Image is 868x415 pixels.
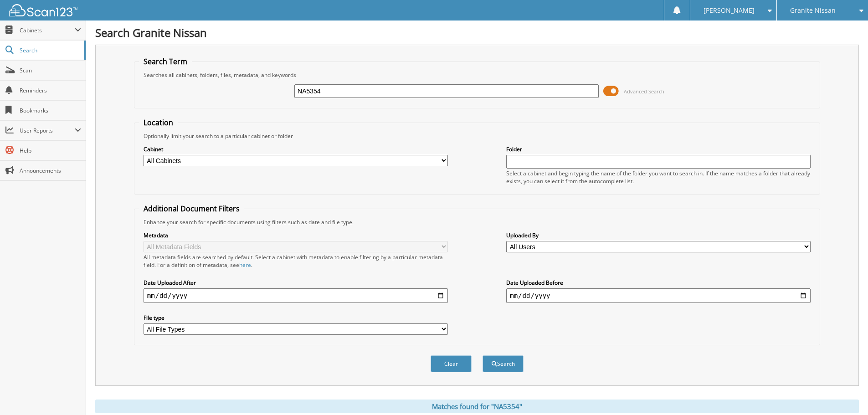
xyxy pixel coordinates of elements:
[144,288,448,303] input: start
[95,400,859,413] div: Matches found for "NA5354"
[704,8,755,13] span: [PERSON_NAME]
[139,71,815,79] div: Searches all cabinets, folders, files, metadata, and keywords
[506,169,811,185] div: Select a cabinet and begin typing the name of the folder you want to search in. If the name match...
[506,231,811,239] label: Uploaded By
[506,279,811,287] label: Date Uploaded Before
[790,8,836,13] span: Granite Nissan
[239,261,251,269] a: here
[20,127,75,134] span: User Reports
[144,314,448,322] label: File type
[139,218,815,226] div: Enhance your search for specific documents using filters such as date and file type.
[20,107,81,114] span: Bookmarks
[95,25,859,40] h1: Search Granite Nissan
[144,145,448,153] label: Cabinet
[506,145,811,153] label: Folder
[624,88,664,95] span: Advanced Search
[144,279,448,287] label: Date Uploaded After
[506,288,811,303] input: end
[139,56,192,67] legend: Search Term
[139,204,244,214] legend: Additional Document Filters
[20,87,81,94] span: Reminders
[139,118,178,128] legend: Location
[144,253,448,269] div: All metadata fields are searched by default. Select a cabinet with metadata to enable filtering b...
[20,46,80,54] span: Search
[139,132,815,140] div: Optionally limit your search to a particular cabinet or folder
[144,231,448,239] label: Metadata
[20,67,81,74] span: Scan
[20,26,75,34] span: Cabinets
[20,147,81,154] span: Help
[431,355,472,372] button: Clear
[9,4,77,16] img: scan123-logo-white.svg
[483,355,524,372] button: Search
[20,167,81,174] span: Announcements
